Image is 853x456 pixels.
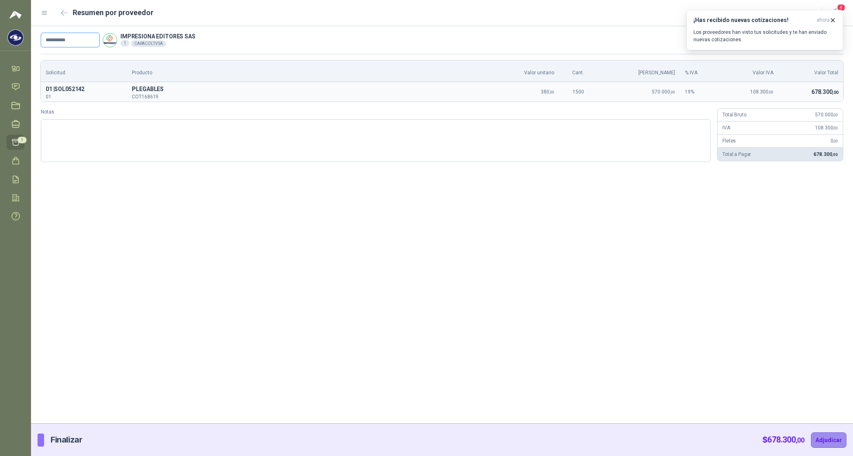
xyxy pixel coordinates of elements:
[131,40,166,47] div: CARACOLTV SA
[132,94,483,99] p: COT168619
[750,89,773,95] span: 108.300
[132,85,483,94] span: PLEGABLES
[693,29,836,43] p: Los proveedores han visto tus solicitudes y te han enviado nuevas cotizaciones.
[722,124,730,132] p: IVA
[833,126,838,130] span: ,00
[767,435,804,445] span: 678.300
[73,7,153,18] h2: Resumen por proveedor
[722,151,751,158] p: Total a Pagar
[815,112,838,118] span: 570.000
[120,40,129,47] div: 1
[132,85,483,94] p: P
[51,434,82,446] p: Finalizar
[778,60,843,82] th: Valor Total
[41,60,127,82] th: Solicitud
[488,60,559,82] th: Valor unitario
[720,60,778,82] th: Valor IVA
[120,33,195,39] p: IMPRESIONA EDITORES SAS
[559,60,598,82] th: Cant.
[18,137,27,143] span: 1
[41,108,711,116] label: Notas
[722,111,746,119] p: Total Bruto
[762,434,804,446] p: $
[680,82,720,102] td: 19 %
[680,60,720,82] th: % IVA
[831,138,838,144] span: 0
[833,113,838,117] span: ,00
[46,94,122,99] p: 01
[811,432,846,448] button: Adjudicar
[796,436,804,444] span: ,00
[46,85,122,94] p: 01 | SOL052142
[832,90,838,95] span: ,00
[832,152,838,157] span: ,00
[686,10,843,50] button: ¡Has recibido nuevas cotizaciones!ahora Los proveedores han visto tus solicitudes y te han enviad...
[817,17,830,24] span: ahora
[837,4,846,11] span: 4
[127,60,488,82] th: Producto
[598,60,680,82] th: [PERSON_NAME]
[559,82,598,102] td: 1500
[769,90,773,94] span: ,00
[813,151,838,157] span: 678.300
[7,135,24,150] a: 1
[722,137,736,145] p: Fletes
[815,125,838,131] span: 108.300
[811,89,838,95] span: 678.300
[103,33,117,47] img: Company Logo
[693,17,813,24] h3: ¡Has recibido nuevas cotizaciones!
[549,90,554,94] span: ,00
[652,89,675,95] span: 570.000
[9,10,22,20] img: Logo peakr
[829,6,843,20] button: 4
[8,30,23,45] img: Company Logo
[670,90,675,94] span: ,00
[541,89,554,95] span: 380
[833,139,838,143] span: ,00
